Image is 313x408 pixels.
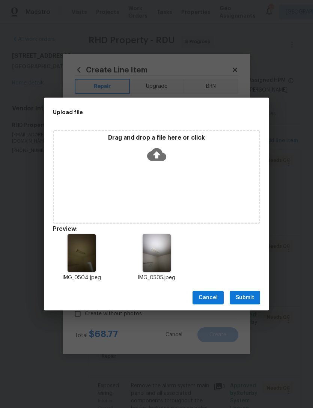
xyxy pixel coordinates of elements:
img: Z [143,234,171,272]
p: Drag and drop a file here or click [54,134,259,142]
button: Cancel [193,291,224,305]
h2: Upload file [53,108,226,116]
button: Submit [230,291,260,305]
p: IMG_0504.jpeg [53,274,110,282]
img: 9k= [68,234,96,272]
p: IMG_0505.jpeg [128,274,185,282]
span: Cancel [199,293,218,303]
span: Submit [236,293,254,303]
